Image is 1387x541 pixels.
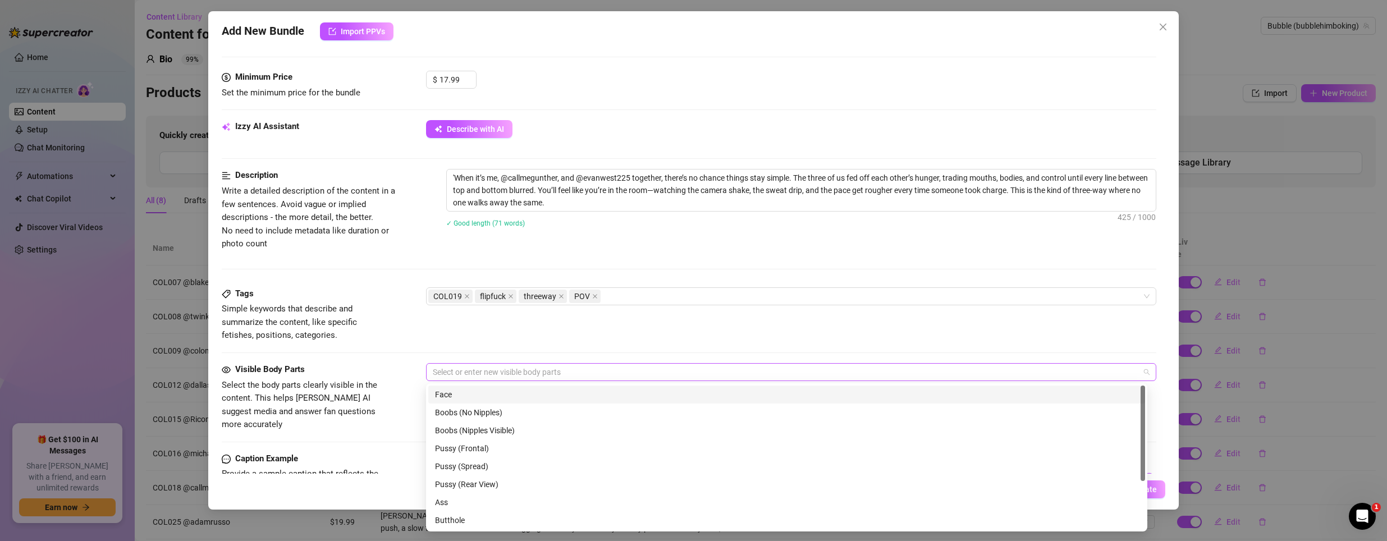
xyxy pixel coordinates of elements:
[446,219,525,227] span: ✓ Good length (71 words)
[1349,503,1376,530] iframe: Intercom live chat
[222,169,231,182] span: align-left
[569,290,601,303] span: POV
[222,452,231,466] span: message
[433,290,462,302] span: COL019
[222,290,231,299] span: tag
[222,469,385,519] span: Provide a sample caption that reflects the exact style you'd use in a chatting session. This is y...
[435,496,1138,508] div: Ass
[447,169,1156,211] textarea: 'When it’s me, @callmegunther, and @evanwest225 together, there’s no chance things stay simple. T...
[592,294,598,299] span: close
[435,406,1138,419] div: Boobs (No Nipples)
[428,475,1145,493] div: Pussy (Rear View)
[222,88,360,98] span: Set the minimum price for the bundle
[341,27,385,36] span: Import PPVs
[435,424,1138,437] div: Boobs (Nipples Visible)
[235,288,254,299] strong: Tags
[222,22,304,40] span: Add New Bundle
[435,514,1138,526] div: Butthole
[519,290,567,303] span: threeway
[447,125,504,134] span: Describe with AI
[320,22,393,40] button: Import PPVs
[1372,503,1381,512] span: 1
[435,460,1138,473] div: Pussy (Spread)
[235,170,278,180] strong: Description
[426,120,512,138] button: Describe with AI
[428,493,1145,511] div: Ass
[222,186,395,249] span: Write a detailed description of the content in a few sentences. Avoid vague or implied descriptio...
[480,290,506,302] span: flipfuck
[1142,473,1156,487] img: svg%3e
[1154,22,1172,31] span: Close
[428,457,1145,475] div: Pussy (Spread)
[1154,18,1172,36] button: Close
[428,439,1145,457] div: Pussy (Frontal)
[1159,22,1168,31] span: close
[428,386,1145,404] div: Face
[328,27,336,35] span: import
[435,388,1138,401] div: Face
[222,365,231,374] span: eye
[435,442,1138,455] div: Pussy (Frontal)
[235,364,305,374] strong: Visible Body Parts
[475,290,516,303] span: flipfuck
[235,453,298,464] strong: Caption Example
[524,290,556,302] span: threeway
[222,380,377,430] span: Select the body parts clearly visible in the content. This helps [PERSON_NAME] AI suggest media a...
[435,478,1138,490] div: Pussy (Rear View)
[428,404,1145,421] div: Boobs (No Nipples)
[574,290,590,302] span: POV
[508,294,514,299] span: close
[222,71,231,84] span: dollar
[428,421,1145,439] div: Boobs (Nipples Visible)
[428,290,473,303] span: COL019
[464,294,470,299] span: close
[222,304,357,340] span: Simple keywords that describe and summarize the content, like specific fetishes, positions, categ...
[428,511,1145,529] div: Butthole
[235,121,299,131] strong: Izzy AI Assistant
[559,294,564,299] span: close
[235,72,292,82] strong: Minimum Price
